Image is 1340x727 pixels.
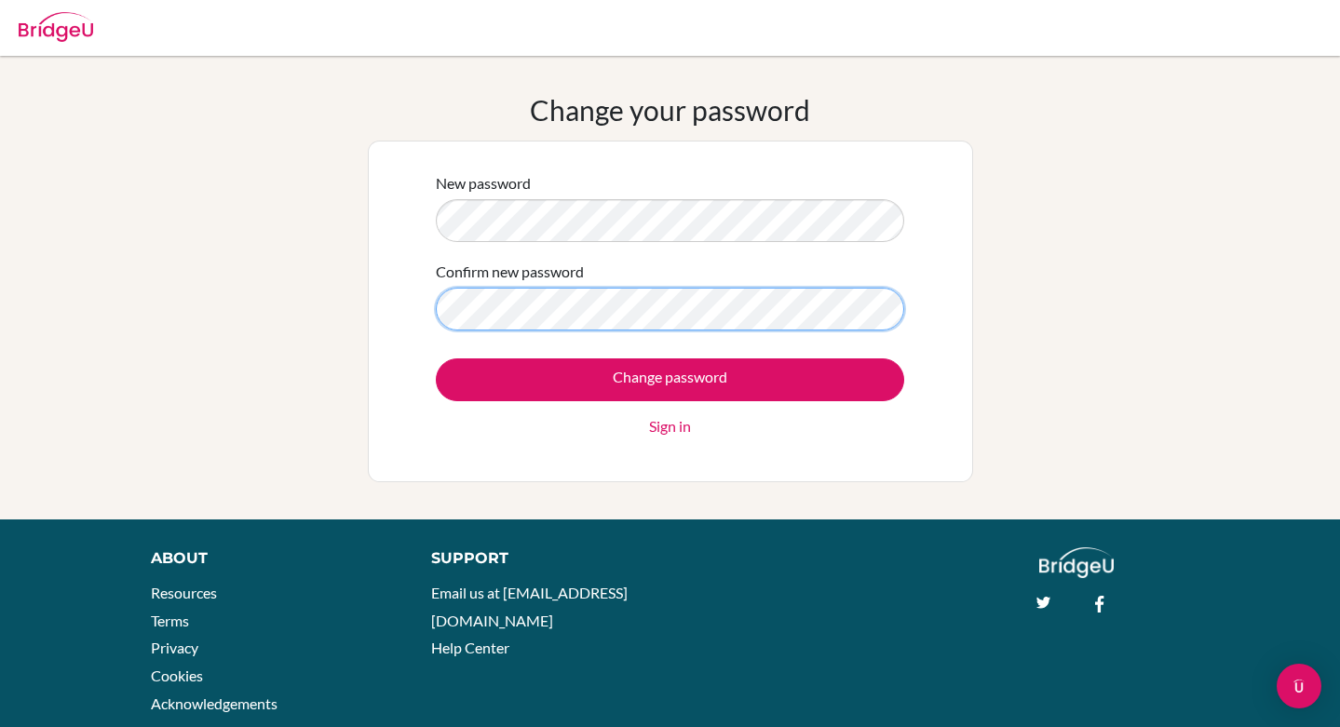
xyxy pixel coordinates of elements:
a: Help Center [431,639,509,656]
h1: Change your password [530,93,810,127]
div: About [151,547,389,570]
input: Change password [436,358,904,401]
img: Bridge-U [19,12,93,42]
img: logo_white@2x-f4f0deed5e89b7ecb1c2cc34c3e3d731f90f0f143d5ea2071677605dd97b5244.png [1039,547,1115,578]
a: Privacy [151,639,198,656]
label: Confirm new password [436,261,584,283]
a: Cookies [151,666,203,684]
a: Acknowledgements [151,694,277,712]
a: Resources [151,584,217,601]
a: Terms [151,612,189,629]
a: Email us at [EMAIL_ADDRESS][DOMAIN_NAME] [431,584,628,629]
a: Sign in [649,415,691,438]
label: New password [436,172,531,195]
div: Support [431,547,651,570]
div: Open Intercom Messenger [1277,664,1321,708]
